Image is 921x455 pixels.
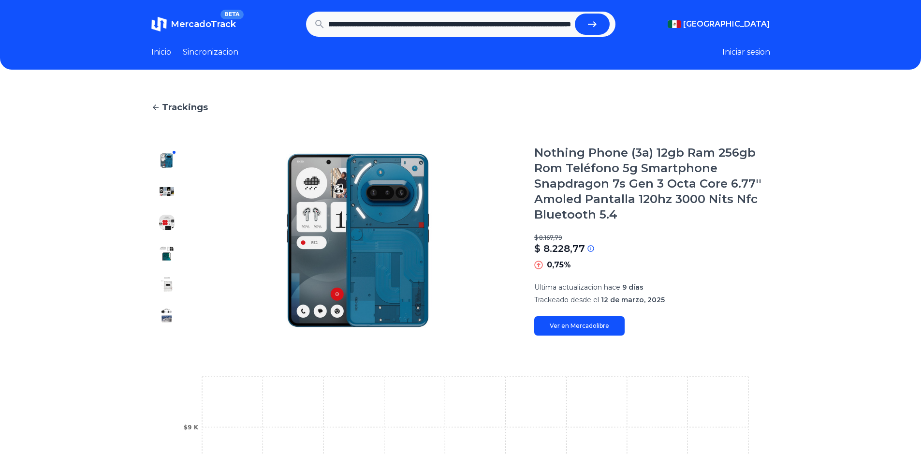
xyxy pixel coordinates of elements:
tspan: $9 K [183,424,198,431]
p: $ 8.167,79 [534,234,770,242]
a: Inicio [151,46,171,58]
p: 0,75% [547,259,571,271]
img: Nothing Phone (3a) 12gb Ram 256gb Rom Teléfono 5g Smartphone Snapdragon 7s Gen 3 Octa Core 6.77''... [159,153,175,168]
img: MercadoTrack [151,16,167,32]
a: Trackings [151,101,770,114]
p: $ 8.228,77 [534,242,585,255]
img: Nothing Phone (3a) 12gb Ram 256gb Rom Teléfono 5g Smartphone Snapdragon 7s Gen 3 Octa Core 6.77''... [159,184,175,199]
h1: Nothing Phone (3a) 12gb Ram 256gb Rom Teléfono 5g Smartphone Snapdragon 7s Gen 3 Octa Core 6.77''... [534,145,770,222]
img: Nothing Phone (3a) 12gb Ram 256gb Rom Teléfono 5g Smartphone Snapdragon 7s Gen 3 Octa Core 6.77''... [159,246,175,261]
span: BETA [220,10,243,19]
img: Nothing Phone (3a) 12gb Ram 256gb Rom Teléfono 5g Smartphone Snapdragon 7s Gen 3 Octa Core 6.77''... [202,145,515,336]
button: Iniciar sesion [722,46,770,58]
button: [GEOGRAPHIC_DATA] [668,18,770,30]
img: Nothing Phone (3a) 12gb Ram 256gb Rom Teléfono 5g Smartphone Snapdragon 7s Gen 3 Octa Core 6.77''... [159,308,175,323]
a: Sincronizacion [183,46,238,58]
span: MercadoTrack [171,19,236,29]
img: Nothing Phone (3a) 12gb Ram 256gb Rom Teléfono 5g Smartphone Snapdragon 7s Gen 3 Octa Core 6.77''... [159,215,175,230]
span: Ultima actualizacion hace [534,283,620,292]
span: 9 días [622,283,643,292]
img: Nothing Phone (3a) 12gb Ram 256gb Rom Teléfono 5g Smartphone Snapdragon 7s Gen 3 Octa Core 6.77''... [159,277,175,292]
img: Mexico [668,20,681,28]
a: MercadoTrackBETA [151,16,236,32]
span: 12 de marzo, 2025 [601,295,665,304]
span: [GEOGRAPHIC_DATA] [683,18,770,30]
span: Trackings [162,101,208,114]
a: Ver en Mercadolibre [534,316,625,336]
span: Trackeado desde el [534,295,599,304]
